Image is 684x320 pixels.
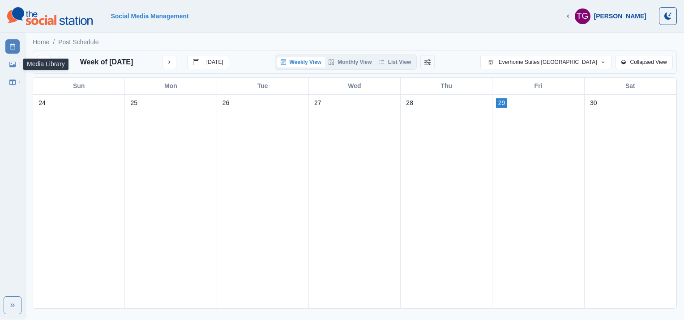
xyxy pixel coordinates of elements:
button: Toggle Mode [659,7,677,25]
div: Tue [217,78,309,94]
button: List View [376,57,415,67]
p: 24 [38,98,46,108]
a: Social Media Management [111,13,188,20]
div: Wed [309,78,401,94]
p: 29 [498,98,505,108]
p: [DATE] [206,59,223,65]
div: Thu [401,78,492,94]
button: Everhome Suites [GEOGRAPHIC_DATA] [480,55,612,69]
a: Post Schedule [5,39,20,54]
button: Monthly View [325,57,375,67]
button: Expand [4,296,21,314]
button: Collapsed View [615,55,673,69]
a: Post Schedule [58,38,98,47]
p: 28 [406,98,413,108]
div: Sun [33,78,125,94]
button: [PERSON_NAME] [558,7,654,25]
nav: breadcrumb [33,38,99,47]
button: next month [162,55,176,69]
span: / [53,38,55,47]
div: Mon [125,78,217,94]
button: Change View Order [420,55,435,69]
a: Client Dashboard [5,75,20,89]
div: [PERSON_NAME] [594,13,646,20]
div: Tiffany Garth [577,5,589,27]
p: 27 [314,98,321,108]
img: logoTextSVG.62801f218bc96a9b266caa72a09eb111.svg [7,7,93,25]
a: Media Library [5,57,20,72]
div: Fri [492,78,584,94]
div: Sat [585,78,676,94]
p: Week of [DATE] [80,57,133,67]
p: 30 [590,98,597,108]
p: 26 [222,98,230,108]
button: previous month [37,55,51,69]
button: Weekly View [277,57,325,67]
p: 25 [130,98,137,108]
a: Home [33,38,49,47]
img: default-building-icon.png [486,58,495,67]
button: go to today [187,55,229,69]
